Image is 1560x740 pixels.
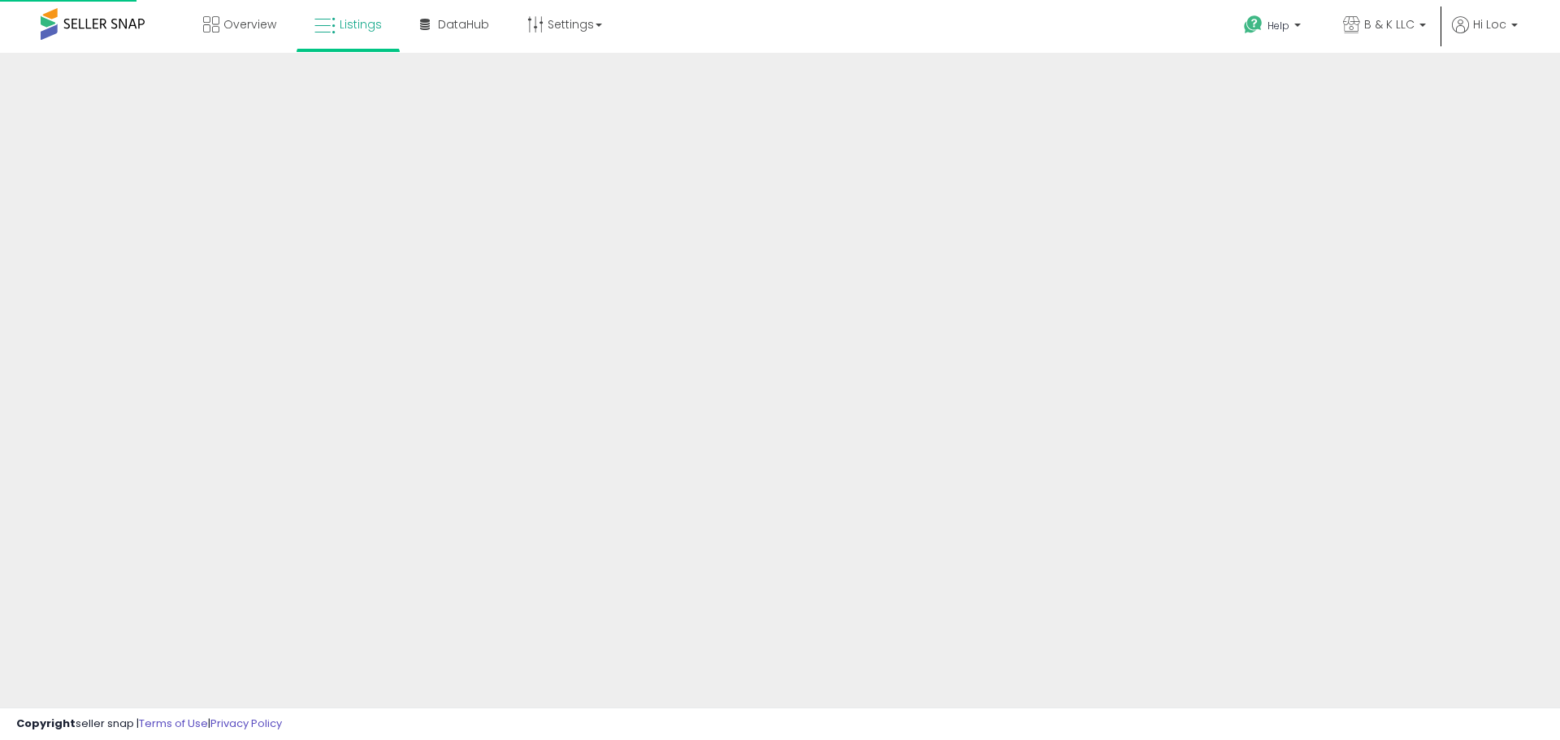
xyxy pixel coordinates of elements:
span: Overview [223,16,276,32]
div: seller snap | | [16,716,282,732]
a: Terms of Use [139,716,208,731]
a: Privacy Policy [210,716,282,731]
span: Help [1267,19,1289,32]
span: Listings [340,16,382,32]
span: Hi Loc [1473,16,1506,32]
span: B & K LLC [1364,16,1415,32]
i: Get Help [1243,15,1263,35]
a: Hi Loc [1452,16,1518,53]
a: Help [1231,2,1317,53]
span: DataHub [438,16,489,32]
strong: Copyright [16,716,76,731]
